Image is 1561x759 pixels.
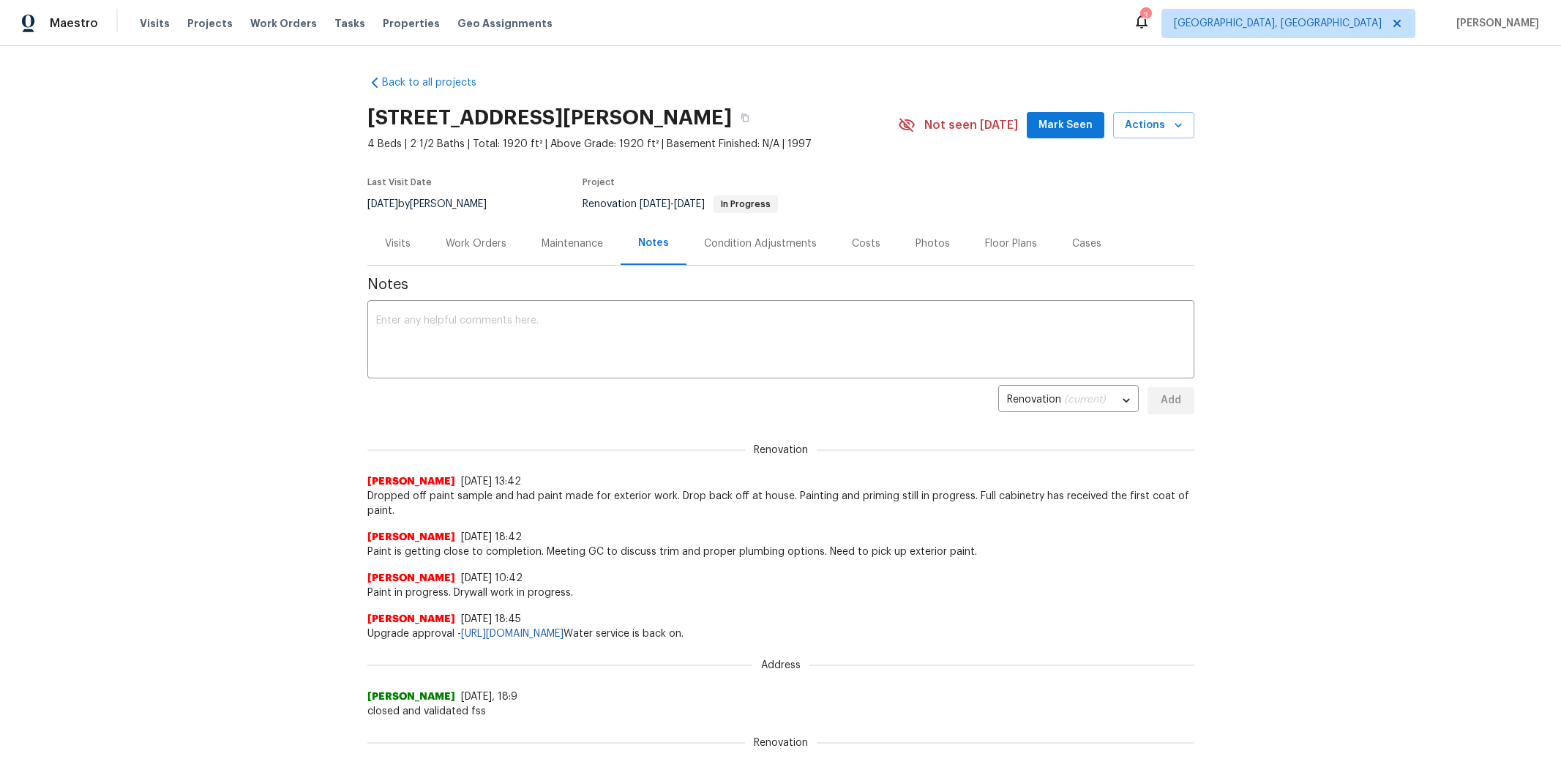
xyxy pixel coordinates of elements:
[250,16,317,31] span: Work Orders
[187,16,233,31] span: Projects
[446,236,506,251] div: Work Orders
[367,689,455,704] span: [PERSON_NAME]
[924,118,1018,132] span: Not seen [DATE]
[752,658,809,673] span: Address
[367,137,898,152] span: 4 Beds | 2 1/2 Baths | Total: 1920 ft² | Above Grade: 1920 ft² | Basement Finished: N/A | 1997
[367,111,732,125] h2: [STREET_ADDRESS][PERSON_NAME]
[583,199,778,209] span: Renovation
[1450,16,1539,31] span: [PERSON_NAME]
[367,704,1194,719] span: closed and validated fss
[367,612,455,627] span: [PERSON_NAME]
[461,614,521,624] span: [DATE] 18:45
[385,236,411,251] div: Visits
[732,105,758,131] button: Copy Address
[334,18,365,29] span: Tasks
[1064,395,1106,405] span: (current)
[140,16,170,31] span: Visits
[367,178,432,187] span: Last Visit Date
[461,573,523,583] span: [DATE] 10:42
[640,199,670,209] span: [DATE]
[1113,112,1194,139] button: Actions
[461,532,522,542] span: [DATE] 18:42
[640,199,705,209] span: -
[367,586,1194,600] span: Paint in progress. Drywall work in progress.
[704,236,817,251] div: Condition Adjustments
[383,16,440,31] span: Properties
[367,75,508,90] a: Back to all projects
[367,474,455,489] span: [PERSON_NAME]
[1038,116,1093,135] span: Mark Seen
[542,236,603,251] div: Maintenance
[674,199,705,209] span: [DATE]
[1140,9,1150,23] div: 3
[457,16,553,31] span: Geo Assignments
[367,277,1194,292] span: Notes
[367,545,1194,559] span: Paint is getting close to completion. Meeting GC to discuss trim and proper plumbing options. Nee...
[50,16,98,31] span: Maestro
[1174,16,1382,31] span: [GEOGRAPHIC_DATA], [GEOGRAPHIC_DATA]
[367,530,455,545] span: [PERSON_NAME]
[916,236,950,251] div: Photos
[745,736,817,750] span: Renovation
[1027,112,1104,139] button: Mark Seen
[745,443,817,457] span: Renovation
[1125,116,1183,135] span: Actions
[461,629,564,639] a: [URL][DOMAIN_NAME]
[852,236,880,251] div: Costs
[1072,236,1101,251] div: Cases
[367,571,455,586] span: [PERSON_NAME]
[583,178,615,187] span: Project
[461,692,517,702] span: [DATE], 18:9
[367,489,1194,518] span: Dropped off paint sample and had paint made for exterior work. Drop back off at house. Painting a...
[367,627,1194,641] span: Upgrade approval - Water service is back on.
[367,199,398,209] span: [DATE]
[715,200,776,209] span: In Progress
[461,476,521,487] span: [DATE] 13:42
[638,236,669,250] div: Notes
[998,383,1139,419] div: Renovation (current)
[985,236,1037,251] div: Floor Plans
[367,195,504,213] div: by [PERSON_NAME]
